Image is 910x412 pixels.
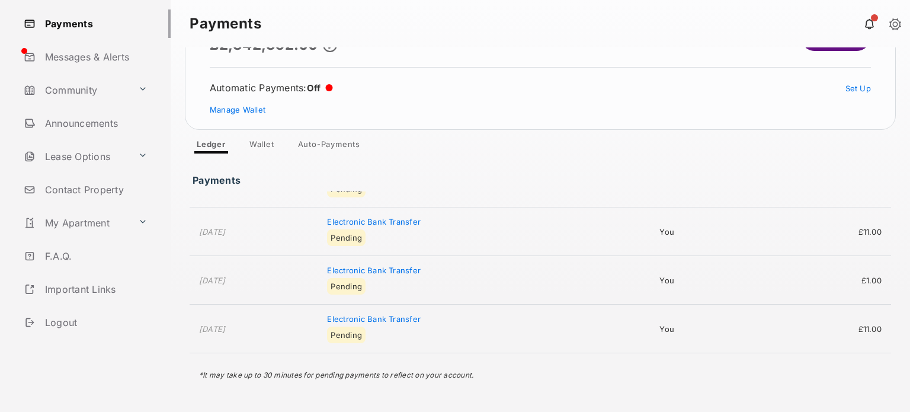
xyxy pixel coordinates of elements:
td: £11.00 [761,305,891,353]
td: You [653,256,761,305]
span: Electronic Bank Transfer [327,314,421,324]
article: Pending [327,229,366,246]
a: Set Up [845,84,871,93]
a: F.A.Q. [19,242,171,270]
td: £1.00 [761,256,891,305]
strong: Payments [190,17,261,31]
p: £2,342,352.00 [210,37,318,53]
a: Lease Options [19,142,133,171]
a: Announcements [19,109,171,138]
a: Contact Property [19,175,171,204]
article: Pending [327,278,366,295]
a: Manage Wallet [210,105,265,114]
td: £11.00 [761,207,891,256]
a: Payments [19,9,171,38]
td: You [653,207,761,256]
td: You [653,305,761,353]
a: Auto-Payments [289,139,370,154]
time: [DATE] [199,276,226,285]
article: Pending [327,327,366,343]
div: Automatic Payments : [210,82,333,94]
span: Electronic Bank Transfer [327,266,421,275]
a: Messages & Alerts [19,43,171,71]
a: Community [19,76,133,104]
time: [DATE] [199,227,226,237]
time: [DATE] [199,324,226,334]
p: *It may take up to 30 minutes for pending payments to reflect on your account. [199,370,882,381]
a: My Apartment [19,209,133,237]
a: Wallet [240,139,284,154]
a: Ledger [187,139,235,154]
span: Off [307,82,321,94]
h3: Payments [193,175,244,180]
a: Logout [19,308,171,337]
span: Electronic Bank Transfer [327,217,421,226]
a: Important Links [19,275,152,304]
